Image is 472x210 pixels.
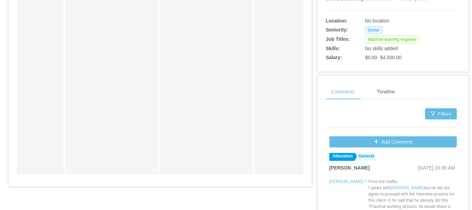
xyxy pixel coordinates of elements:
b: Job Titles: [326,36,350,42]
button: icon: plusAdd Comment [329,136,457,147]
a: [PERSON_NAME] [390,185,424,190]
span: No skills added [365,46,398,51]
b: Salary: [326,55,342,60]
a: [PERSON_NAME] [329,179,364,184]
b: Seniority: [326,27,348,33]
a: Allocation [329,152,355,161]
div: No location [365,17,432,25]
span: Senior [365,26,383,34]
strong: [PERSON_NAME] [329,165,370,171]
b: Skills: [326,46,340,51]
span: $0.00 - $4,500.00 [365,55,402,60]
div: Comments [326,84,360,100]
span: [DATE] 10:39 AM [418,165,455,171]
b: Location: [326,18,348,24]
button: icon: filterFilters [425,108,457,119]
div: Timeline [371,84,400,100]
a: General [355,152,376,161]
span: Machine learning engineer [365,36,419,43]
